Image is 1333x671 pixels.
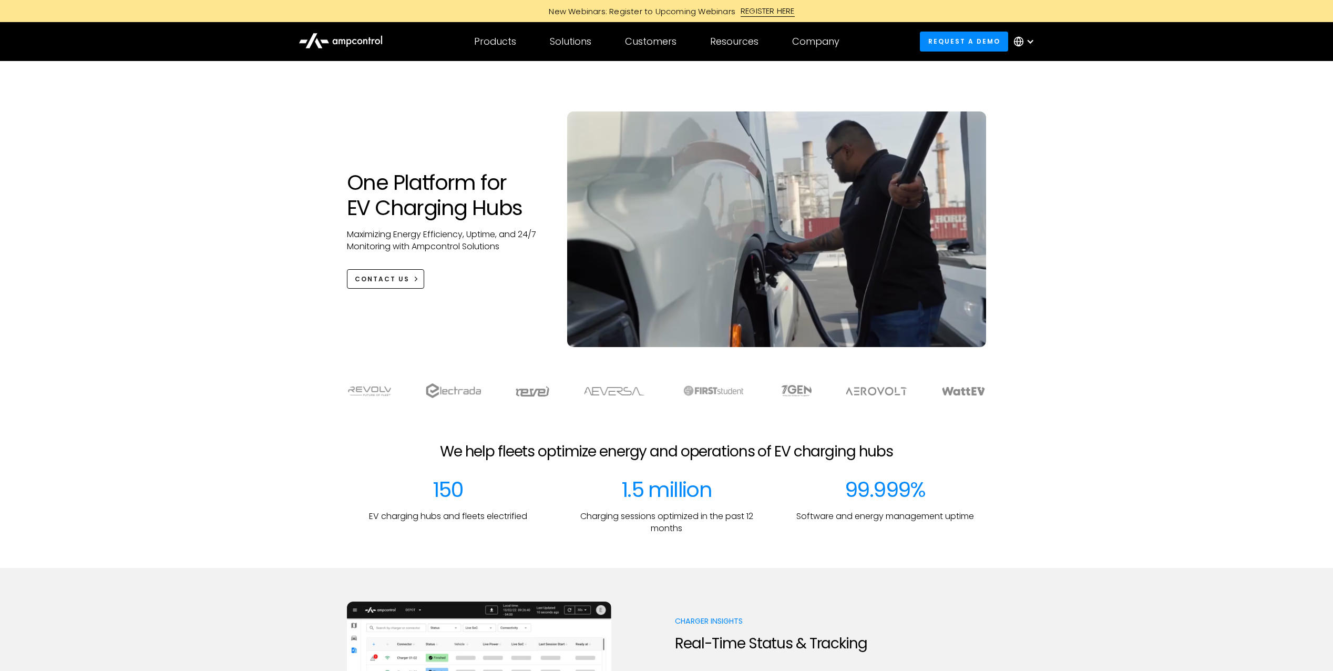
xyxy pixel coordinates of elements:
[347,269,424,289] a: CONTACT US
[474,36,516,47] div: Products
[845,477,926,502] div: 99.999%
[625,36,676,47] div: Customers
[621,477,712,502] div: 1.5 million
[538,6,741,17] div: New Webinars: Register to Upcoming Webinars
[369,511,527,522] p: EV charging hubs and fleets electrified
[675,616,877,626] p: Charger Insights
[426,383,481,398] img: electrada logo
[796,511,974,522] p: Software and energy management uptime
[792,36,839,47] div: Company
[347,170,546,220] h1: One Platform for EV Charging Hubs
[710,36,758,47] div: Resources
[566,511,767,534] p: Charging sessions optimized in the past 12 months
[433,477,463,502] div: 150
[355,274,409,284] div: CONTACT US
[550,36,591,47] div: Solutions
[675,635,877,653] h2: Real-Time Status & Tracking
[430,5,903,17] a: New Webinars: Register to Upcoming WebinarsREGISTER HERE
[845,387,908,395] img: Aerovolt Logo
[440,443,893,461] h2: We help fleets optimize energy and operations of EV charging hubs
[741,5,795,17] div: REGISTER HERE
[941,387,986,395] img: WattEV logo
[347,229,546,252] p: Maximizing Energy Efficiency, Uptime, and 24/7 Monitoring with Ampcontrol Solutions
[920,32,1008,51] a: Request a demo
